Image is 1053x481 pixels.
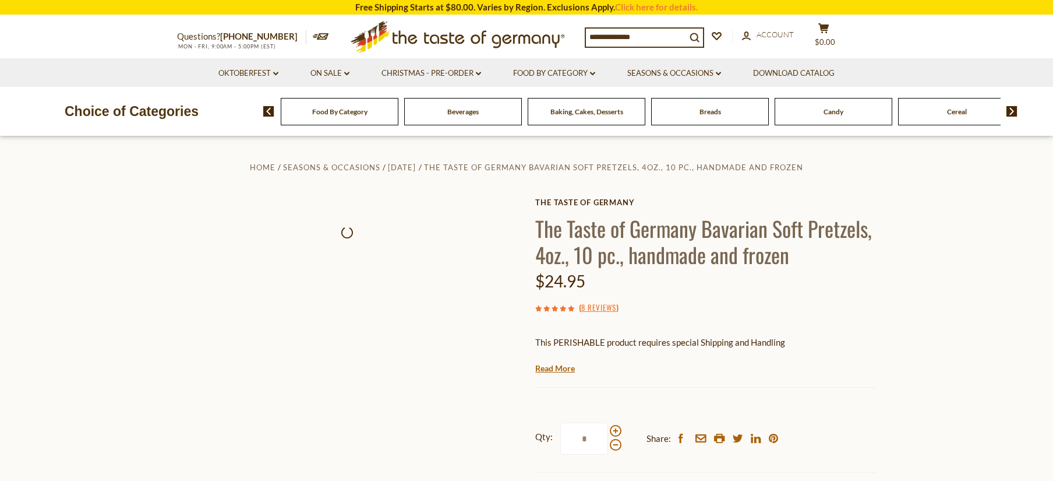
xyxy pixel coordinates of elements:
a: Food By Category [312,107,368,116]
h1: The Taste of Germany Bavarian Soft Pretzels, 4oz., 10 pc., handmade and frozen [535,215,876,268]
a: Download Catalog [753,67,835,80]
a: 8 Reviews [581,301,616,314]
a: The Taste of Germany [535,198,876,207]
a: Christmas - PRE-ORDER [381,67,481,80]
a: [PHONE_NUMBER] [220,31,298,41]
a: Food By Category [513,67,595,80]
img: next arrow [1006,106,1017,117]
a: Oktoberfest [218,67,278,80]
span: ( ) [579,301,619,313]
a: Breads [699,107,721,116]
p: Questions? [177,29,306,44]
button: $0.00 [806,23,841,52]
a: Seasons & Occasions [283,163,380,172]
img: previous arrow [263,106,274,117]
a: Beverages [447,107,479,116]
input: Qty: [560,423,608,455]
a: Read More [535,363,575,374]
a: Click here for details. [615,2,698,12]
span: Account [757,30,794,39]
a: Candy [824,107,843,116]
a: Home [250,163,275,172]
a: The Taste of Germany Bavarian Soft Pretzels, 4oz., 10 pc., handmade and frozen [424,163,803,172]
span: $0.00 [815,37,835,47]
a: Seasons & Occasions [627,67,721,80]
span: Share: [646,431,671,446]
a: Account [742,29,794,41]
span: $24.95 [535,271,585,291]
p: This PERISHABLE product requires special Shipping and Handling [535,335,876,350]
a: On Sale [310,67,349,80]
span: MON - FRI, 9:00AM - 5:00PM (EST) [177,43,276,50]
a: [DATE] [388,163,416,172]
li: We will ship this product in heat-protective packaging and ice. [546,359,876,373]
a: Cereal [947,107,967,116]
a: Baking, Cakes, Desserts [550,107,623,116]
strong: Qty: [535,430,553,444]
